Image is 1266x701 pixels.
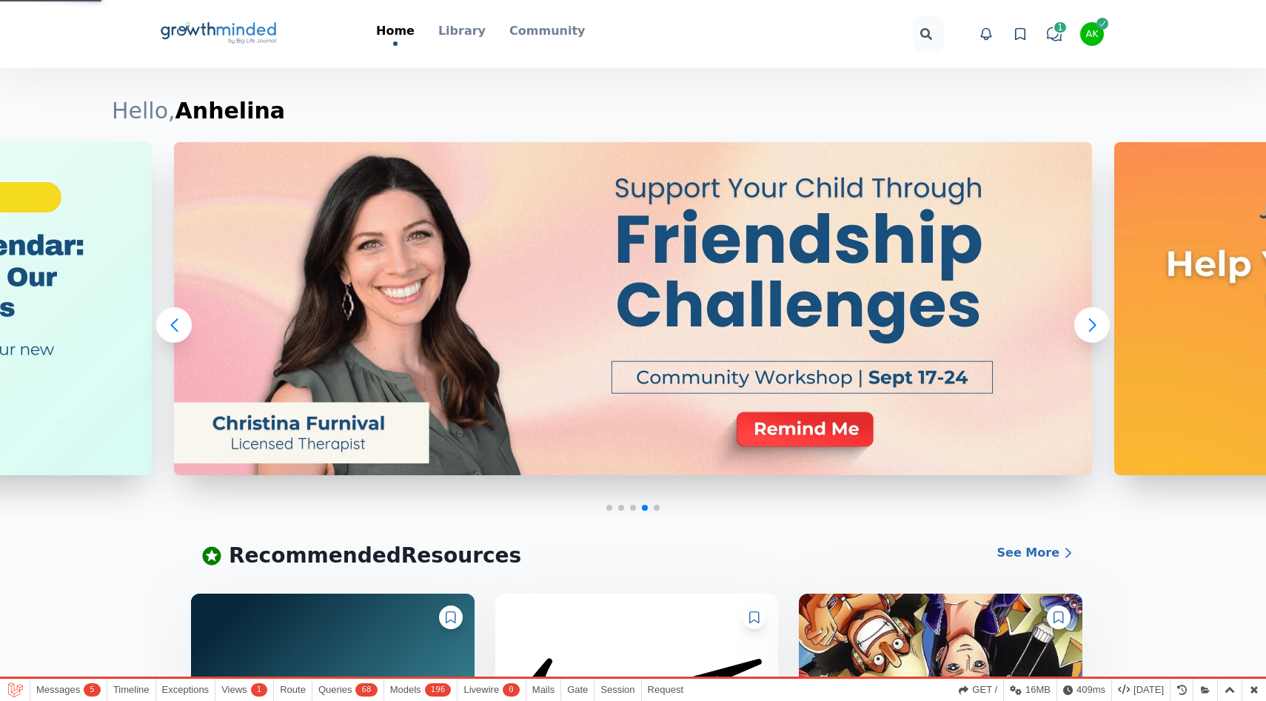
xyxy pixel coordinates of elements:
button: Anhelina Kravets [1080,22,1104,46]
span: 1 [251,683,268,697]
span: 1 [1053,21,1068,34]
p: See More [997,544,1059,562]
h1: Hello, [112,98,1154,124]
p: Community [509,22,585,40]
p: Library [438,22,486,40]
p: Home [376,22,415,40]
span: 5 [84,683,101,697]
span: 196 [425,683,452,697]
a: Community [509,22,585,41]
span: 0 [503,683,520,697]
a: See More [991,538,1080,568]
a: Library [438,22,486,41]
a: Home [376,22,415,46]
span: Anhelina [175,98,285,124]
span: 68 [355,683,377,697]
a: 1 [1043,23,1065,45]
p: Recommended Resources [229,540,521,571]
img: banner BLJ [174,142,1092,475]
div: Anhelina Kravets [1085,30,1098,39]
